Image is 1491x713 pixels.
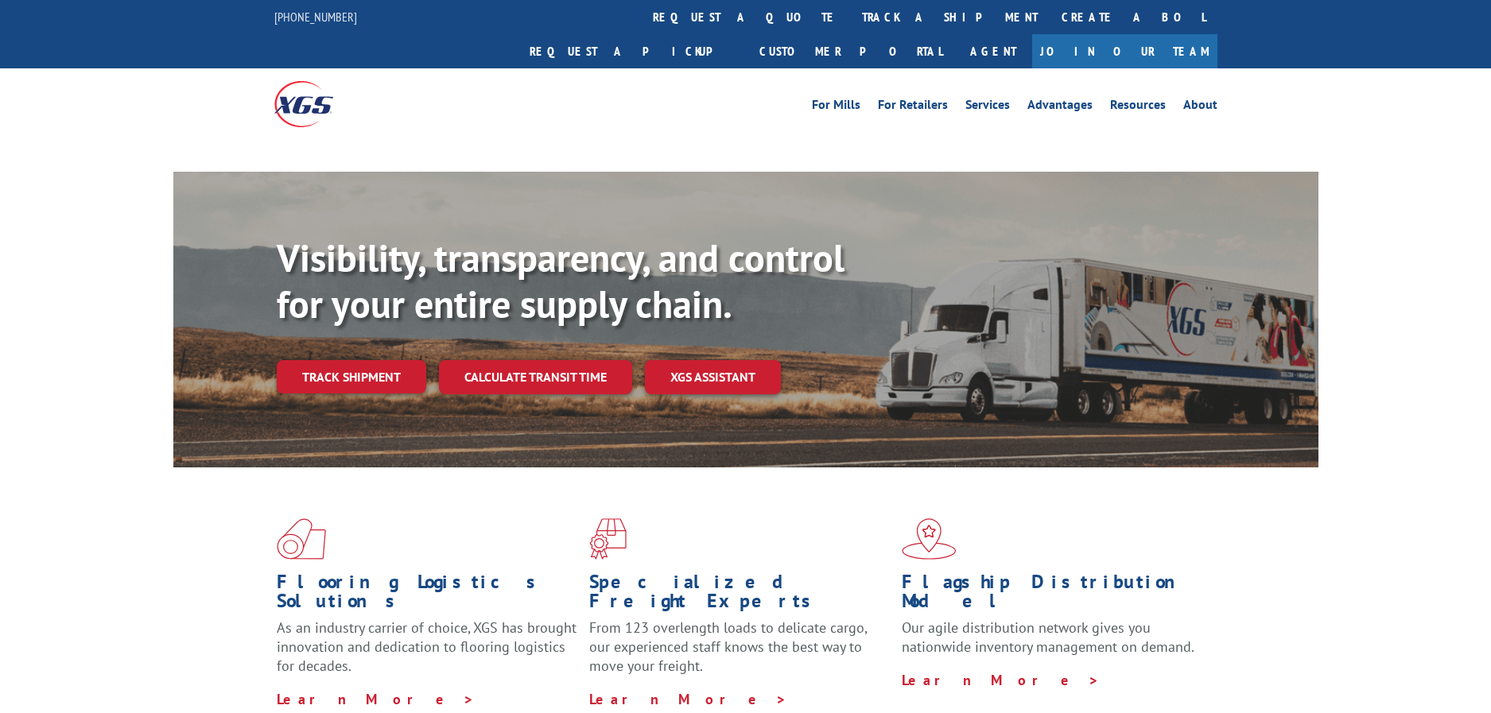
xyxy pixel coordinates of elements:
[1032,34,1217,68] a: Join Our Team
[902,518,957,560] img: xgs-icon-flagship-distribution-model-red
[589,690,787,708] a: Learn More >
[902,671,1100,689] a: Learn More >
[747,34,954,68] a: Customer Portal
[439,360,632,394] a: Calculate transit time
[518,34,747,68] a: Request a pickup
[1110,99,1166,116] a: Resources
[954,34,1032,68] a: Agent
[878,99,948,116] a: For Retailers
[589,618,890,689] p: From 123 overlength loads to delicate cargo, our experienced staff knows the best way to move you...
[965,99,1010,116] a: Services
[902,618,1194,656] span: Our agile distribution network gives you nationwide inventory management on demand.
[589,572,890,618] h1: Specialized Freight Experts
[812,99,860,116] a: For Mills
[645,360,781,394] a: XGS ASSISTANT
[277,690,475,708] a: Learn More >
[274,9,357,25] a: [PHONE_NUMBER]
[902,572,1202,618] h1: Flagship Distribution Model
[277,518,326,560] img: xgs-icon-total-supply-chain-intelligence-red
[277,618,577,675] span: As an industry carrier of choice, XGS has brought innovation and dedication to flooring logistics...
[277,360,426,393] a: Track shipment
[1027,99,1093,116] a: Advantages
[1183,99,1217,116] a: About
[277,572,577,618] h1: Flooring Logistics Solutions
[589,518,627,560] img: xgs-icon-focused-on-flooring-red
[277,233,845,328] b: Visibility, transparency, and control for your entire supply chain.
